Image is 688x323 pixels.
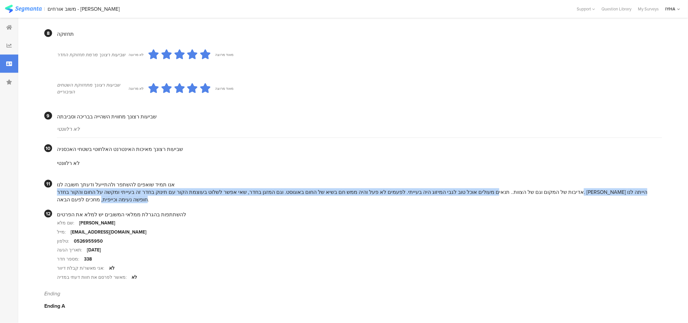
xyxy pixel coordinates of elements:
div: 9 [44,112,52,120]
div: מאוד מרוצה [215,52,233,57]
div: לא רלוונטי [57,125,662,133]
img: segmanta logo [5,5,42,13]
div: מאוד מרוצה [215,86,233,91]
div: אדיבות של המקום וגם של הצוות.. תנאים מעולים אוכל טוב לגבי המיזוג היה בעייתי. לפעמים לא פעל והיה מ... [57,188,662,203]
div: אני מאשר/ת קבלת דיוור: [57,265,109,272]
div: 338 [84,256,92,263]
div: אנו תמיד שואפים להשתפר ולהתייעל ודעתך חשובה לנו [57,181,662,188]
div: שביעות רצונך מאיכות האינטרנט האלחוטי בשטחי האכסניה [57,145,662,153]
section: לא רלוונטי [57,153,662,173]
div: טלפון: [57,238,74,245]
div: 11 [44,180,52,188]
div: להשתתפות בהגרלת ממלאי המשובים יש למלא את הפרטים [57,211,662,218]
div: משוב אורחים - [PERSON_NAME] [48,6,120,12]
div: שביעות רצונך מרמת תחזוקת החדר [57,51,129,58]
div: שביעות רצונך מתחזוקת השטחים הציבוריים [57,82,129,95]
div: תאריך הגעה: [57,247,87,254]
div: [DATE] [87,247,101,254]
div: [PERSON_NAME] [79,220,115,226]
div: מספר חדר: [57,256,84,263]
div: 12 [44,210,52,218]
div: שם מלא: [57,220,79,226]
div: שביעות רצונך מחווית השהייה בבריכה וסביבתה [57,113,662,120]
div: Ending A [44,303,662,310]
div: מייל: [57,229,71,236]
a: My Surveys [635,6,662,12]
div: 8 [44,29,52,37]
div: | [44,5,45,13]
div: IYHA [665,6,675,12]
div: [EMAIL_ADDRESS][DOMAIN_NAME] [71,229,146,236]
a: Question Library [598,6,635,12]
div: לא מרוצה [129,52,144,57]
div: Support [577,4,595,14]
div: 10 [44,144,52,152]
div: מאשר לפרסם את חוות דעתי במדיה: [57,274,131,281]
div: לא [131,274,137,281]
div: לא מרוצה [129,86,144,91]
div: 0526955950 [74,238,103,245]
div: לא [109,265,115,272]
div: תחזוקה [57,30,662,38]
div: Ending [44,290,662,298]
